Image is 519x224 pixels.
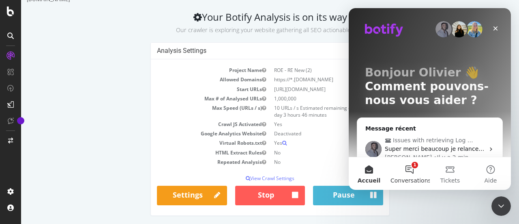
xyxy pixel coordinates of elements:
[249,120,362,129] td: Yes
[17,117,24,124] div: Tooltip anchor
[155,26,343,34] small: Our crawler is exploring your website gathering all SEO actionable data
[136,175,362,182] p: View Crawl Settings
[249,85,362,94] td: [URL][DOMAIN_NAME]
[136,75,249,84] td: Allowed Domains
[214,186,284,205] button: Stop
[253,104,355,118] span: 1 day 3 hours 46 minutes
[136,138,249,148] td: Virtual Robots.txt
[136,148,249,157] td: HTML Extract Rules
[249,94,362,103] td: 1,000,000
[249,65,362,75] td: ROE - RE New (2)
[136,85,249,94] td: Start URLs
[136,186,206,205] a: Settings
[249,148,362,157] td: No
[136,94,249,103] td: Max # of Analysed URLs
[136,65,249,75] td: Project Name
[292,186,362,205] button: Pause
[249,138,362,148] td: Yes
[491,196,511,216] iframe: Intercom live chat
[249,157,362,167] td: No
[249,103,362,120] td: 10 URLs / s Estimated remaining crawl time:
[249,129,362,138] td: Deactivated
[249,75,362,84] td: https://*.[DOMAIN_NAME]
[136,120,249,129] td: Crawl JS Activated
[136,157,249,167] td: Repeated Analysis
[6,11,492,34] h2: Your Botify Analysis is on its way
[136,129,249,138] td: Google Analytics Website
[349,8,511,190] iframe: Intercom live chat
[136,47,362,55] h4: Analysis Settings
[136,103,249,120] td: Max Speed (URLs / s)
